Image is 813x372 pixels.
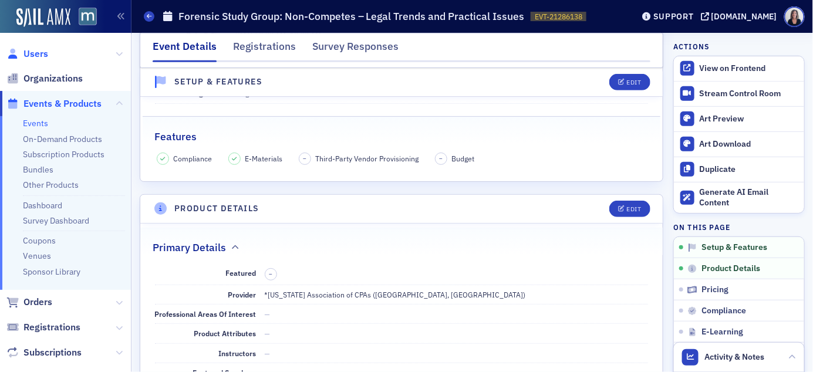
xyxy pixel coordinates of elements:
div: Survey Responses [312,39,399,60]
div: Generate AI Email Content [700,187,798,208]
span: Featured [226,268,257,278]
div: Registrations [233,39,296,60]
a: Subscription Products [23,149,104,160]
div: Art Download [700,139,798,150]
span: — [265,309,271,319]
span: Product Attributes [194,329,257,338]
a: Sponsor Library [23,266,80,277]
h2: Primary Details [153,240,226,255]
a: Registrations [6,321,80,334]
a: View Homepage [70,8,97,28]
span: Setup & Features [701,242,767,253]
div: Stream Control Room [700,89,798,99]
div: View on Frontend [700,63,798,74]
span: Instructors [219,349,257,358]
span: – [269,270,272,278]
a: Events [23,118,48,128]
span: E-Learning [701,327,743,337]
span: Subscriptions [23,346,82,359]
span: Organizations [23,72,83,85]
span: Users [23,48,48,60]
span: – [303,154,307,163]
span: – [440,154,443,163]
img: SailAMX [16,8,70,27]
button: Edit [609,201,650,217]
a: Bundles [23,164,53,175]
a: Survey Dashboard [23,215,89,226]
span: E-Materials [245,153,282,164]
h2: Features [155,129,197,144]
h4: Actions [673,41,710,52]
div: Duplicate [700,164,798,175]
span: Profile [784,6,805,27]
span: EVT-21286138 [535,12,582,22]
span: Professional Areas Of Interest [155,309,257,319]
a: Venues [23,251,51,261]
a: Coupons [23,235,56,246]
a: On-Demand Products [23,134,102,144]
a: Users [6,48,48,60]
span: — [265,329,271,338]
a: Art Download [674,131,804,157]
span: Third-Party Vendor Provisioning [315,153,419,164]
h4: Setup & Features [174,76,262,88]
div: Edit [626,206,641,212]
span: Provider [228,290,257,299]
button: Generate AI Email Content [674,182,804,214]
div: Edit [626,79,641,86]
h4: Product Details [174,202,259,215]
span: Activity & Notes [705,351,765,363]
span: Compliance [701,306,746,316]
a: Organizations [6,72,83,85]
span: Pricing [701,285,728,295]
span: Budget [451,153,474,164]
a: Orders [6,296,52,309]
span: Registrations [23,321,80,334]
span: Product Details [701,263,760,274]
a: View on Frontend [674,56,804,81]
a: Art Preview [674,106,804,131]
div: Event Details [153,39,217,62]
div: [DOMAIN_NAME] [711,11,777,22]
h4: On this page [673,222,805,232]
span: Orders [23,296,52,309]
a: Stream Control Room [674,82,804,106]
div: Support [653,11,694,22]
a: Subscriptions [6,346,82,359]
a: Other Products [23,180,79,190]
button: Edit [609,74,650,90]
button: [DOMAIN_NAME] [701,12,781,21]
img: SailAMX [79,8,97,26]
a: Events & Products [6,97,102,110]
button: Duplicate [674,157,804,182]
span: — [265,349,271,358]
h1: Forensic Study Group: Non-Competes – Legal Trends and Practical Issues [178,9,525,23]
a: Dashboard [23,200,62,211]
span: *[US_STATE] Association of CPAs ([GEOGRAPHIC_DATA], [GEOGRAPHIC_DATA]) [265,290,526,299]
span: Compliance [173,153,212,164]
div: Art Preview [700,114,798,124]
span: Events & Products [23,97,102,110]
